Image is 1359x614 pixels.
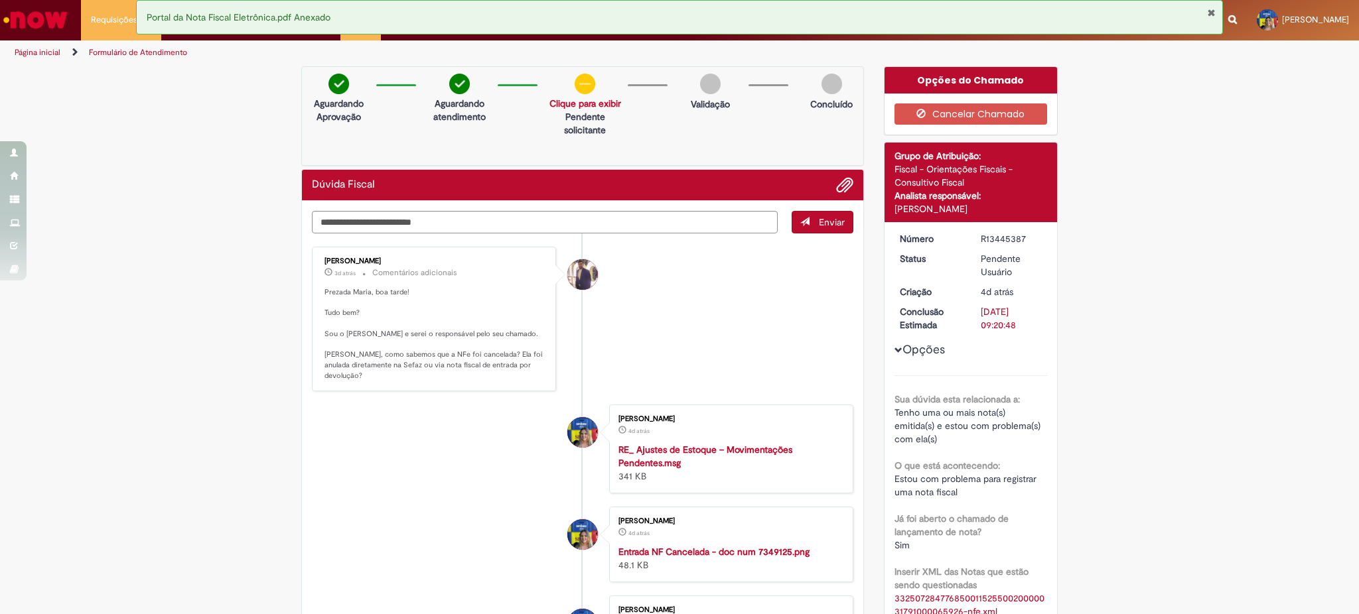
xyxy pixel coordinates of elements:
[981,285,1042,298] div: 25/08/2025 16:20:45
[549,110,621,137] p: Pendente solicitante
[890,232,971,245] dt: Número
[618,444,792,469] a: RE_ Ajustes de Estoque – Movimentações Pendentes.msg
[428,97,490,123] p: Aguardando atendimento
[981,286,1013,298] time: 25/08/2025 16:20:45
[894,539,910,551] span: Sim
[700,74,721,94] img: img-circle-grey.png
[567,417,598,448] div: Maria Augusta De Freitas
[328,74,349,94] img: check-circle-green.png
[885,67,1058,93] div: Opções do Chamado
[618,517,839,525] div: [PERSON_NAME]
[628,427,650,435] time: 25/08/2025 16:19:44
[894,406,1043,445] span: Tenho uma ou mais nota(s) emitida(s) e estou com problema(s) com ela(s)
[567,259,598,290] div: Gabriel Rodrigues Barao
[334,269,356,277] time: 26/08/2025 13:21:39
[1,7,70,33] img: ServiceNow
[91,13,137,27] span: Requisições
[449,74,470,94] img: check-circle-green.png
[894,103,1048,125] button: Cancelar Chamado
[628,529,650,537] span: 4d atrás
[575,74,595,94] img: circle-minus.png
[792,211,853,233] button: Enviar
[89,47,187,58] a: Formulário de Atendimento
[15,47,60,58] a: Página inicial
[890,285,971,298] dt: Criação
[894,202,1048,215] div: [PERSON_NAME]
[981,232,1042,245] div: R13445387
[334,269,356,277] span: 3d atrás
[628,529,650,537] time: 25/08/2025 16:19:23
[10,40,896,65] ul: Trilhas de página
[618,443,839,483] div: 341 KB
[618,606,839,614] div: [PERSON_NAME]
[894,189,1048,202] div: Analista responsável:
[324,257,545,265] div: [PERSON_NAME]
[1207,7,1216,18] button: Fechar Notificação
[894,513,1009,538] b: Já foi aberto o chamado de lançamento de nota?
[894,566,1029,591] b: Inserir XML das Notas que estão sendo questionadas
[691,97,730,111] p: Validação
[894,460,1000,471] b: O que está acontecendo:
[836,176,853,194] button: Adicionar anexos
[894,162,1048,189] div: Fiscal - Orientações Fiscais - Consultivo Fiscal
[981,252,1042,278] div: Pendente Usuário
[819,216,845,228] span: Enviar
[618,415,839,423] div: [PERSON_NAME]
[894,149,1048,162] div: Grupo de Atribuição:
[1282,14,1349,25] span: [PERSON_NAME]
[822,74,842,94] img: img-circle-grey.png
[981,305,1042,332] div: [DATE] 09:20:48
[147,11,330,23] span: Portal da Nota Fiscal Eletrônica.pdf Anexado
[981,286,1013,298] span: 4d atrás
[894,393,1020,405] b: Sua dúvida esta relacionada a:
[890,305,971,332] dt: Conclusão Estimada
[312,179,375,191] h2: Dúvida Fiscal Histórico de tíquete
[628,427,650,435] span: 4d atrás
[810,97,853,111] p: Concluído
[894,473,1039,498] span: Estou com problema para registrar uma nota fiscal
[890,252,971,265] dt: Status
[618,545,839,572] div: 48.1 KB
[372,267,457,278] small: Comentários adicionais
[618,546,810,558] a: Entrada NF Cancelada - doc num 7349125.png
[312,211,778,233] textarea: Digite sua mensagem aqui...
[567,519,598,550] div: Maria Augusta De Freitas
[307,97,370,123] p: Aguardando Aprovação
[549,97,621,109] a: Clique para exibir
[324,287,545,381] p: Prezada Maria, boa tarde! Tudo bem? Sou o [PERSON_NAME] e serei o responsável pelo seu chamado. [...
